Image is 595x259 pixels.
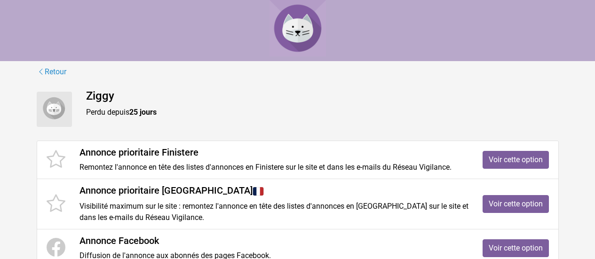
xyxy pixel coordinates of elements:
p: Remontez l'annonce en tête des listes d'annonces en Finistere sur le site et dans les e-mails du ... [79,162,468,173]
a: Retour [37,66,67,78]
h4: Annonce Facebook [79,235,468,246]
strong: 25 jours [129,108,157,117]
h4: Ziggy [86,89,559,103]
a: Voir cette option [483,151,549,169]
h4: Annonce prioritaire Finistere [79,147,468,158]
p: Visibilité maximum sur le site : remontez l'annonce en tête des listes d'annonces en [GEOGRAPHIC_... [79,201,468,223]
p: Perdu depuis [86,107,559,118]
a: Voir cette option [483,195,549,213]
h4: Annonce prioritaire [GEOGRAPHIC_DATA] [79,185,468,197]
a: Voir cette option [483,239,549,257]
img: France [253,186,264,197]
